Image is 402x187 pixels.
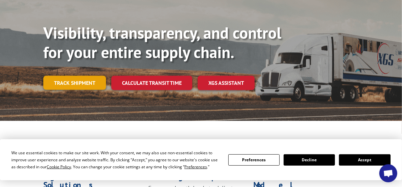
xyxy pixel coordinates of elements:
span: Cookie Policy [47,164,71,170]
div: Open chat [379,164,397,182]
a: XGS ASSISTANT [198,76,255,90]
div: We use essential cookies to make our site work. With your consent, we may also use non-essential ... [11,149,220,170]
b: Visibility, transparency, and control for your entire supply chain. [43,22,281,62]
span: Preferences [184,164,207,170]
button: Accept [339,154,390,166]
button: Preferences [228,154,280,166]
a: Track shipment [43,76,106,90]
button: Decline [284,154,335,166]
a: Calculate transit time [111,76,192,90]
